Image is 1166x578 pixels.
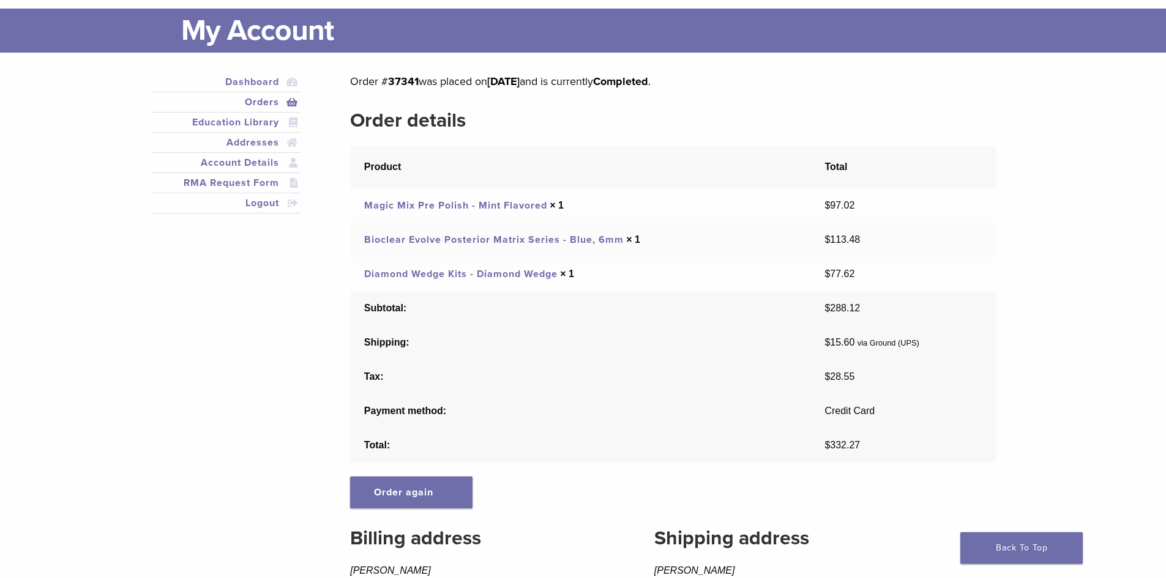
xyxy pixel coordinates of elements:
[350,146,811,188] th: Product
[154,196,299,210] a: Logout
[364,234,624,246] a: Bioclear Evolve Posterior Matrix Series - Blue, 6mm
[824,234,860,245] bdi: 113.48
[824,200,830,210] span: $
[181,9,1015,53] h1: My Account
[154,75,299,89] a: Dashboard
[824,269,854,279] bdi: 77.62
[154,176,299,190] a: RMA Request Form
[388,75,419,88] mark: 37341
[626,234,640,245] strong: × 1
[350,360,811,394] th: Tax:
[154,115,299,130] a: Education Library
[811,146,996,188] th: Total
[154,95,299,109] a: Orders
[560,269,574,279] strong: × 1
[811,394,996,428] td: Credit Card
[824,234,830,245] span: $
[487,75,520,88] mark: [DATE]
[824,440,830,450] span: $
[550,200,564,210] strong: × 1
[154,135,299,150] a: Addresses
[824,371,854,382] span: 28.55
[824,371,830,382] span: $
[824,269,830,279] span: $
[824,440,860,450] span: 332.27
[824,303,860,313] span: 288.12
[824,337,854,347] span: 15.60
[364,199,547,212] a: Magic Mix Pre Polish - Mint Flavored
[858,338,919,347] small: via Ground (UPS)
[350,428,811,462] th: Total:
[654,524,996,553] h2: Shipping address
[350,325,811,360] th: Shipping:
[350,394,811,428] th: Payment method:
[960,532,1083,564] a: Back To Top
[824,303,830,313] span: $
[152,72,301,228] nav: Account pages
[350,524,616,553] h2: Billing address
[350,476,473,508] a: Order again
[824,337,830,347] span: $
[154,155,299,170] a: Account Details
[364,268,558,280] a: Diamond Wedge Kits - Diamond Wedge
[593,75,648,88] mark: Completed
[824,200,854,210] bdi: 97.02
[350,72,996,91] p: Order # was placed on and is currently .
[350,291,811,325] th: Subtotal:
[350,106,996,135] h2: Order details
